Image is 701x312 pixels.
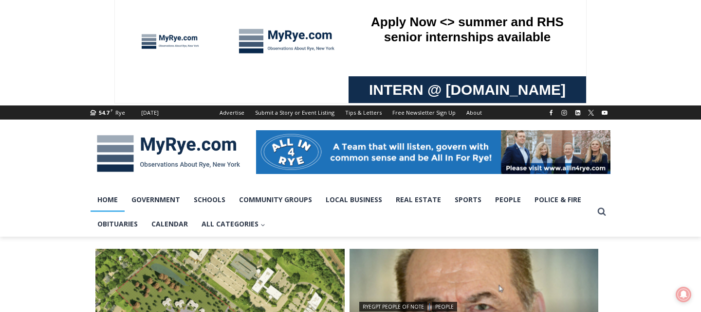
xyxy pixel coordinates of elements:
[91,188,125,212] a: Home
[125,188,187,212] a: Government
[488,188,528,212] a: People
[91,188,593,237] nav: Primary Navigation
[214,105,487,120] nav: Secondary Navigation
[319,188,389,212] a: Local Business
[214,105,250,120] a: Advertise
[432,302,457,312] a: People
[545,107,557,119] a: Facebook
[141,108,159,117] div: [DATE]
[91,212,145,236] a: Obituaries
[187,188,232,212] a: Schools
[461,105,487,120] a: About
[91,128,246,179] img: MyRye.com
[359,302,427,312] a: RyeGPT People of Note
[255,97,451,119] span: Intern @ [DOMAIN_NAME]
[448,188,488,212] a: Sports
[111,107,113,113] span: F
[145,212,195,236] a: Calendar
[246,0,460,94] div: Apply Now <> summer and RHS senior internships available
[593,203,610,221] button: View Search Form
[558,107,570,119] a: Instagram
[359,300,589,312] div: |
[599,107,610,119] a: YouTube
[340,105,387,120] a: Tips & Letters
[250,105,340,120] a: Submit a Story or Event Listing
[389,188,448,212] a: Real Estate
[115,108,125,117] div: Rye
[232,188,319,212] a: Community Groups
[234,94,472,121] a: Intern @ [DOMAIN_NAME]
[256,130,610,174] img: All in for Rye
[387,105,461,120] a: Free Newsletter Sign Up
[195,212,272,236] button: Child menu of All Categories
[528,188,588,212] a: Police & Fire
[99,109,109,116] span: 54.7
[572,107,584,119] a: Linkedin
[585,107,597,119] a: X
